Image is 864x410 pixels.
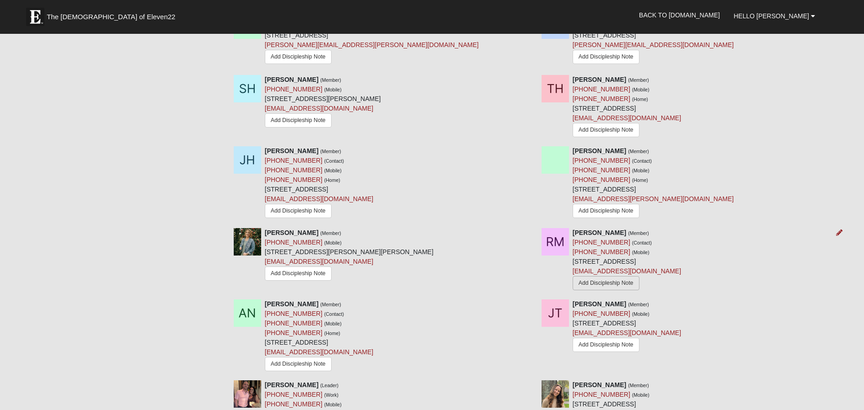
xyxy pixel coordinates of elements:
span: The [DEMOGRAPHIC_DATA] of Eleven22 [47,12,175,21]
a: Add Discipleship Note [265,204,332,218]
a: [PHONE_NUMBER] [265,319,322,327]
small: (Member) [628,302,649,307]
strong: [PERSON_NAME] [265,300,318,308]
a: Add Discipleship Note [573,276,639,290]
a: Add Discipleship Note [573,338,639,352]
small: (Member) [320,302,341,307]
a: [PHONE_NUMBER] [265,166,322,174]
a: [PERSON_NAME][EMAIL_ADDRESS][PERSON_NAME][DOMAIN_NAME] [265,41,479,48]
strong: [PERSON_NAME] [573,147,626,154]
div: [STREET_ADDRESS] [265,11,479,68]
div: [STREET_ADDRESS] [573,75,681,139]
small: (Home) [632,177,648,183]
strong: [PERSON_NAME] [573,229,626,236]
small: (Contact) [324,158,344,164]
a: Add Discipleship Note [573,50,639,64]
a: [PHONE_NUMBER] [573,85,630,93]
div: [STREET_ADDRESS][PERSON_NAME] [265,75,381,130]
small: (Mobile) [632,311,649,317]
a: [EMAIL_ADDRESS][DOMAIN_NAME] [265,258,373,265]
small: (Member) [320,230,341,236]
span: Hello [PERSON_NAME] [734,12,809,20]
small: (Member) [320,149,341,154]
a: [EMAIL_ADDRESS][DOMAIN_NAME] [265,195,373,202]
small: (Mobile) [324,168,342,173]
small: (Mobile) [632,168,649,173]
img: Eleven22 logo [26,8,44,26]
small: (Member) [628,77,649,83]
a: Back to [DOMAIN_NAME] [632,4,727,27]
strong: [PERSON_NAME] [265,76,318,83]
a: [EMAIL_ADDRESS][DOMAIN_NAME] [573,114,681,122]
small: (Mobile) [632,87,649,92]
strong: [PERSON_NAME] [265,229,318,236]
a: [PHONE_NUMBER] [573,248,630,256]
small: (Mobile) [632,250,649,255]
a: [PERSON_NAME][EMAIL_ADDRESS][DOMAIN_NAME] [573,41,734,48]
small: (Member) [628,383,649,388]
a: [PHONE_NUMBER] [265,310,322,317]
div: [STREET_ADDRESS] [265,299,373,373]
strong: [PERSON_NAME] [265,147,318,154]
small: (Member) [320,77,341,83]
a: [EMAIL_ADDRESS][DOMAIN_NAME] [573,329,681,336]
a: Add Discipleship Note [573,123,639,137]
a: Hello [PERSON_NAME] [727,5,822,27]
div: [STREET_ADDRESS] [573,228,681,293]
a: [EMAIL_ADDRESS][DOMAIN_NAME] [265,105,373,112]
small: (Mobile) [324,321,342,326]
a: [PHONE_NUMBER] [265,239,322,246]
a: [EMAIL_ADDRESS][DOMAIN_NAME] [573,267,681,275]
div: [STREET_ADDRESS] [573,146,734,221]
a: Add Discipleship Note [265,50,332,64]
small: (Home) [632,96,648,102]
div: [STREET_ADDRESS] [573,299,681,354]
strong: [PERSON_NAME] [573,381,626,389]
small: (Work) [324,392,338,398]
a: [PHONE_NUMBER] [573,310,630,317]
a: [EMAIL_ADDRESS][DOMAIN_NAME] [265,348,373,356]
small: (Contact) [632,158,652,164]
strong: [PERSON_NAME] [573,300,626,308]
a: Add Discipleship Note [265,266,332,281]
div: [STREET_ADDRESS] [265,146,373,220]
a: [PHONE_NUMBER] [265,157,322,164]
small: (Contact) [632,240,652,245]
a: [PHONE_NUMBER] [265,329,322,336]
a: [PHONE_NUMBER] [573,391,630,398]
div: [STREET_ADDRESS] [573,11,734,67]
small: (Home) [324,177,340,183]
strong: [PERSON_NAME] [573,76,626,83]
a: Add Discipleship Note [573,204,639,218]
div: [STREET_ADDRESS][PERSON_NAME][PERSON_NAME] [265,228,434,284]
a: The [DEMOGRAPHIC_DATA] of Eleven22 [21,3,204,26]
a: [PHONE_NUMBER] [265,85,322,93]
a: [PHONE_NUMBER] [265,176,322,183]
a: [EMAIL_ADDRESS][PERSON_NAME][DOMAIN_NAME] [573,195,734,202]
small: (Mobile) [324,240,342,245]
small: (Leader) [320,383,338,388]
a: Add Discipleship Note [265,357,332,371]
small: (Mobile) [324,87,342,92]
a: [PHONE_NUMBER] [573,157,630,164]
a: [PHONE_NUMBER] [265,391,322,398]
small: (Member) [628,230,649,236]
a: [PHONE_NUMBER] [573,166,630,174]
a: [PHONE_NUMBER] [573,95,630,102]
small: (Member) [628,149,649,154]
strong: [PERSON_NAME] [265,381,318,389]
a: [PHONE_NUMBER] [573,239,630,246]
small: (Contact) [324,311,344,317]
small: (Home) [324,330,340,336]
a: [PHONE_NUMBER] [573,176,630,183]
a: Add Discipleship Note [265,113,332,128]
small: (Mobile) [632,392,649,398]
